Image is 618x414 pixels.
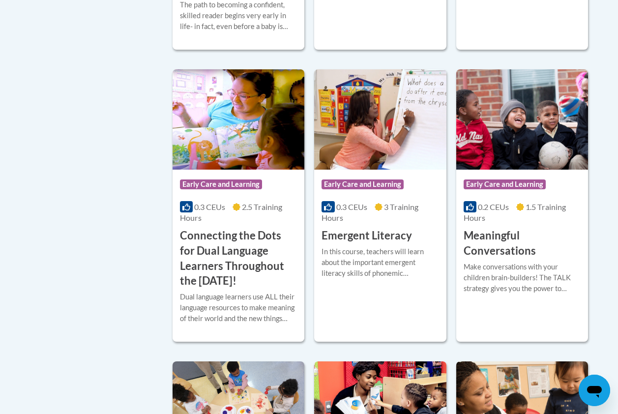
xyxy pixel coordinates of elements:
h3: Connecting the Dots for Dual Language Learners Throughout the [DATE]! [180,228,297,289]
img: Course Logo [173,69,304,170]
span: Early Care and Learning [464,179,546,189]
span: 0.3 CEUs [194,202,225,211]
div: In this course, teachers will learn about the important emergent literacy skills of phonemic awar... [322,246,439,279]
span: Early Care and Learning [322,179,404,189]
a: Course LogoEarly Care and Learning0.3 CEUs3 Training Hours Emergent LiteracyIn this course, teach... [314,69,446,342]
span: Early Care and Learning [180,179,262,189]
img: Course Logo [456,69,588,170]
a: Course LogoEarly Care and Learning0.3 CEUs2.5 Training Hours Connecting the Dots for Dual Languag... [173,69,304,342]
h3: Emergent Literacy [322,228,412,243]
div: Make conversations with your children brain-builders! The TALK strategy gives you the power to en... [464,262,581,294]
span: 0.3 CEUs [336,202,367,211]
div: Dual language learners use ALL their language resources to make meaning of their world and the ne... [180,292,297,324]
img: Course Logo [314,69,446,170]
span: 0.2 CEUs [478,202,509,211]
a: Course LogoEarly Care and Learning0.2 CEUs1.5 Training Hours Meaningful ConversationsMake convers... [456,69,588,342]
iframe: Button to launch messaging window [579,375,610,406]
h3: Meaningful Conversations [464,228,581,259]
